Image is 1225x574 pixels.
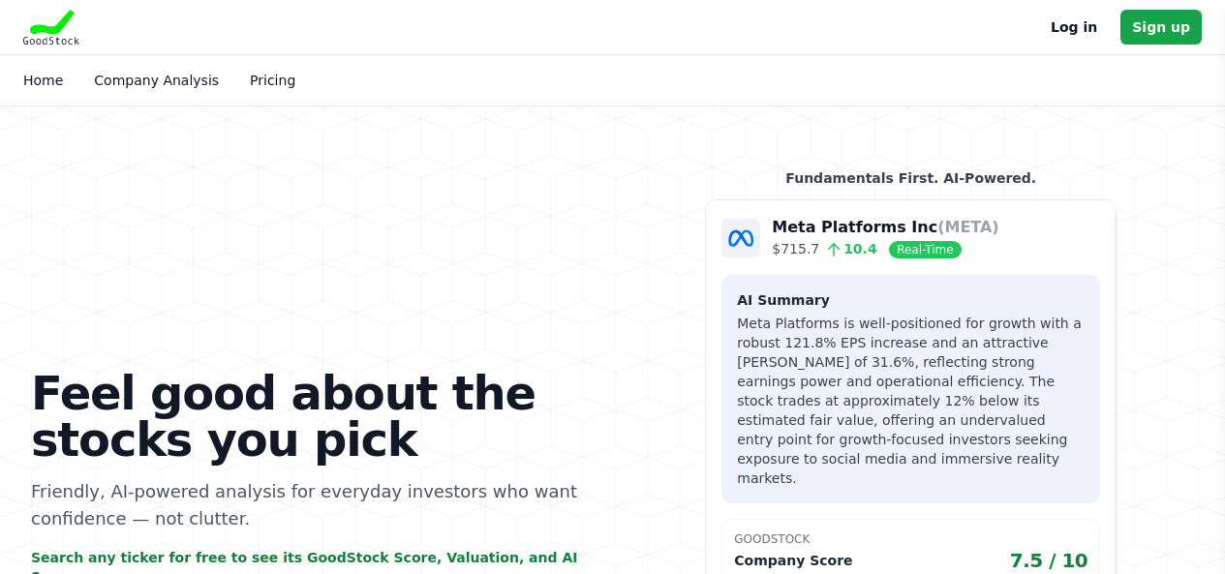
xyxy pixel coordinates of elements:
[31,370,597,463] h1: Feel good about the stocks you pick
[734,551,852,570] p: Company Score
[1051,15,1097,39] a: Log in
[937,218,999,236] span: (META)
[721,219,760,257] img: Company Logo
[705,168,1117,188] p: Fundamentals First. AI-Powered.
[23,73,63,88] a: Home
[94,73,219,88] a: Company Analysis
[734,531,1087,547] p: GoodStock
[31,478,597,532] p: Friendly, AI-powered analysis for everyday investors who want confidence — not clutter.
[819,241,876,257] span: 10.4
[23,10,79,45] img: Goodstock Logo
[737,290,1085,310] h3: AI Summary
[1010,547,1088,574] span: 7.5 / 10
[1120,10,1202,45] a: Sign up
[772,216,998,239] p: Meta Platforms Inc
[889,241,961,258] span: Real-Time
[250,73,295,88] a: Pricing
[737,314,1085,488] p: Meta Platforms is well-positioned for growth with a robust 121.8% EPS increase and an attractive ...
[772,239,998,259] p: $715.7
